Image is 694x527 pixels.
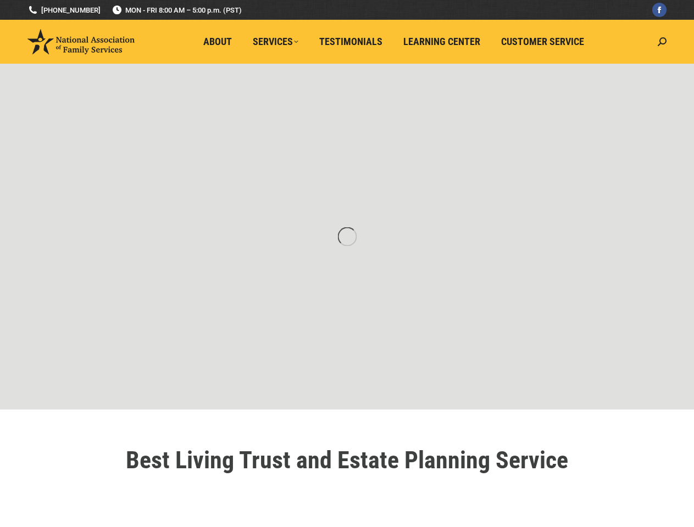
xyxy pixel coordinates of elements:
a: About [196,31,240,52]
a: Facebook page opens in new window [652,3,667,17]
span: Services [253,36,298,48]
span: Learning Center [403,36,480,48]
span: Testimonials [319,36,382,48]
span: Customer Service [501,36,584,48]
a: Testimonials [312,31,390,52]
a: Learning Center [396,31,488,52]
a: [PHONE_NUMBER] [27,5,101,15]
span: About [203,36,232,48]
a: Customer Service [493,31,592,52]
h1: Best Living Trust and Estate Planning Service [40,448,655,472]
img: National Association of Family Services [27,29,135,54]
span: MON - FRI 8:00 AM – 5:00 p.m. (PST) [112,5,242,15]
